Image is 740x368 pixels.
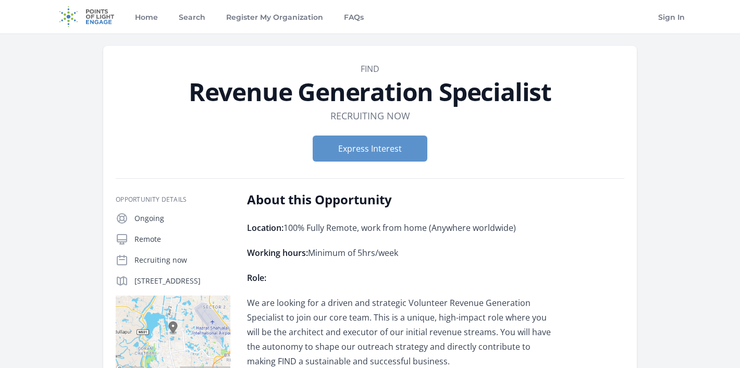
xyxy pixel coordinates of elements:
button: Express Interest [313,136,427,162]
p: [STREET_ADDRESS] [134,276,230,286]
strong: Location: [247,222,283,234]
p: Minimum of 5hrs/week [247,246,552,260]
p: Recruiting now [134,255,230,265]
h2: About this Opportunity [247,191,552,208]
h1: Revenue Generation Specialist [116,79,624,104]
p: 100% Fully Remote, work from home (Anywhere worldwide) [247,220,552,235]
p: Ongoing [134,213,230,224]
p: Remote [134,234,230,244]
dd: Recruiting now [330,108,410,123]
strong: Working hours: [247,247,308,259]
h3: Opportunity Details [116,195,230,204]
a: FIND [361,63,379,75]
strong: Role: [247,272,266,284]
